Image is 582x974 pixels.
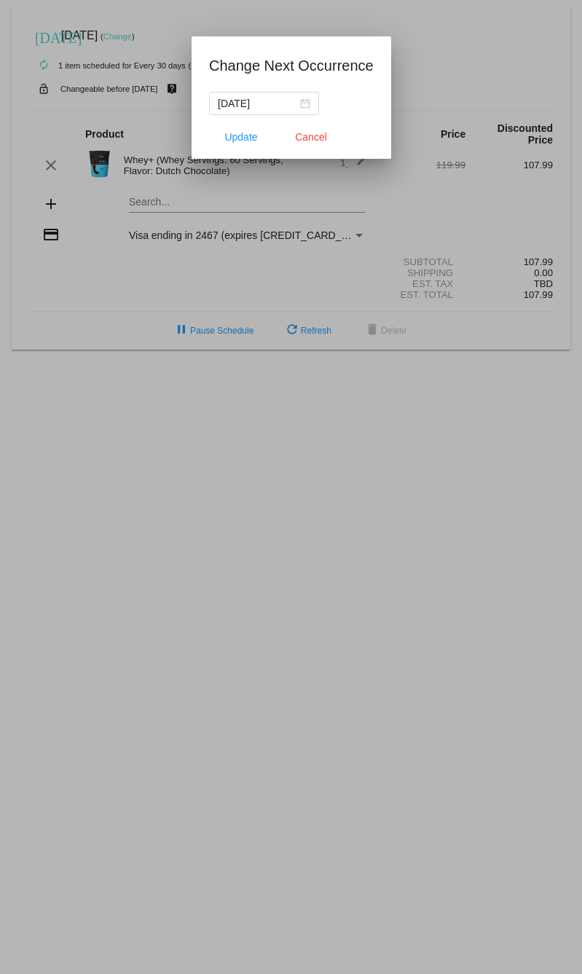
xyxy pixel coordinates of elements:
[209,54,374,77] h1: Change Next Occurrence
[224,131,257,143] span: Update
[218,95,297,111] input: Select date
[209,124,273,150] button: Update
[295,131,327,143] span: Cancel
[279,124,343,150] button: Close dialog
